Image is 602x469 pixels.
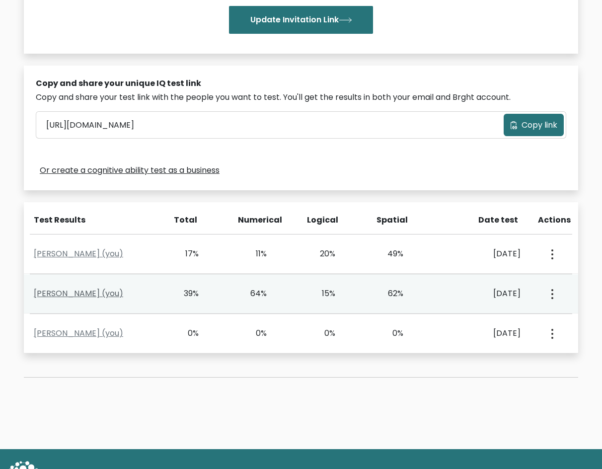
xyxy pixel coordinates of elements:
div: 20% [307,248,335,260]
div: Actions [538,214,572,226]
div: Date test [446,214,526,226]
div: [DATE] [444,327,521,339]
div: 17% [170,248,199,260]
div: 39% [170,288,199,300]
button: Copy link [504,114,564,136]
div: Copy and share your unique IQ test link [36,78,566,89]
div: [DATE] [444,248,521,260]
a: [PERSON_NAME] (you) [34,288,123,299]
div: Copy and share your test link with the people you want to test. You'll get the results in both yo... [36,91,566,103]
div: 0% [307,327,335,339]
div: 62% [376,288,404,300]
div: 11% [239,248,267,260]
div: 15% [307,288,335,300]
div: Logical [307,214,336,226]
a: Or create a cognitive ability test as a business [40,164,220,176]
div: 0% [170,327,199,339]
div: 0% [239,327,267,339]
div: Test Results [34,214,156,226]
div: 64% [239,288,267,300]
a: [PERSON_NAME] (you) [34,327,123,339]
div: 49% [376,248,404,260]
a: [PERSON_NAME] (you) [34,248,123,259]
div: Spatial [376,214,405,226]
button: Update Invitation Link [229,6,373,34]
div: [DATE] [444,288,521,300]
div: Total [168,214,197,226]
div: Numerical [238,214,267,226]
div: 0% [376,327,404,339]
span: Copy link [522,119,557,131]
